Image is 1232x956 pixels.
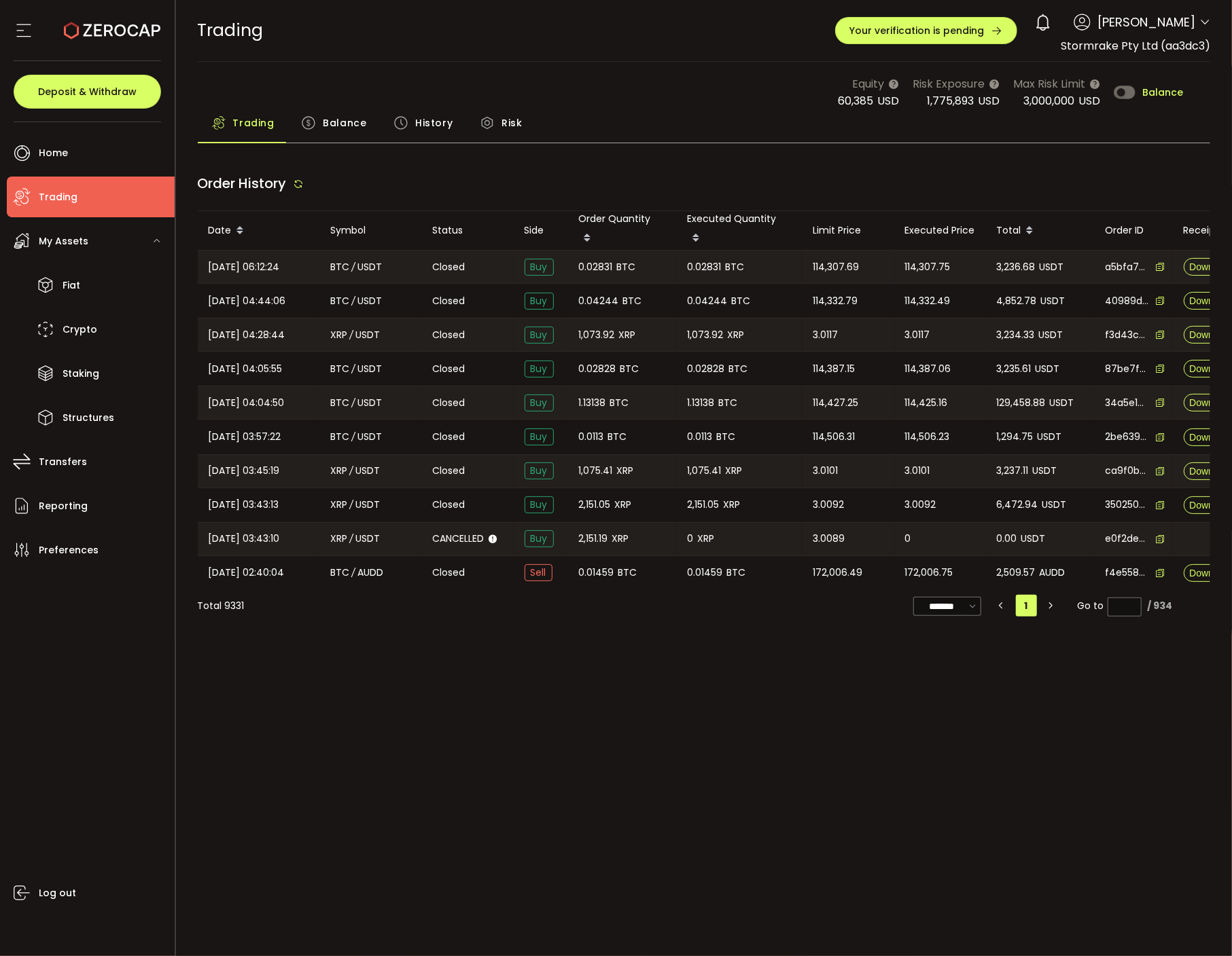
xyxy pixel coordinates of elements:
[198,174,287,193] span: Order History
[615,497,632,513] span: XRP
[579,565,614,581] span: 0.01459
[688,497,720,513] span: 2,151.05
[997,293,1037,309] span: 4,852.78
[350,327,354,343] em: /
[1106,396,1149,410] span: 34a5e126-8f2b-42eb-ad1d-07e795d3d72d
[525,496,554,513] span: Buy
[688,395,715,411] span: 1.13138
[525,564,552,581] span: Sell
[620,361,639,377] span: BTC
[579,497,611,513] span: 2,151.05
[358,259,383,275] span: USDT
[688,531,694,547] span: 0
[618,565,637,581] span: BTC
[1042,497,1067,513] span: USDT
[1106,430,1149,444] span: 2be63975-fa76-4612-87a6-cc5e4c1b996f
[63,320,97,339] span: Crypto
[1041,293,1066,309] span: USDT
[997,259,1036,275] span: 3,236.68
[905,327,930,343] span: 3.0117
[813,327,839,343] span: 3.0117
[352,395,356,411] em: /
[331,361,350,377] span: BTC
[209,429,281,445] span: [DATE] 03:57:22
[1097,13,1195,31] span: [PERSON_NAME]
[331,497,348,513] span: XRP
[209,395,285,411] span: [DATE] 04:04:50
[352,293,356,309] em: /
[525,394,554,411] span: Buy
[813,259,860,275] span: 114,307.69
[986,219,1095,242] div: Total
[612,531,629,547] span: XRP
[579,463,613,479] span: 1,075.41
[905,293,951,309] span: 114,332.49
[617,463,634,479] span: XRP
[610,395,629,411] span: BTC
[1106,328,1149,342] span: f3d43c0c-7f7e-46be-a195-2dd933a74660
[1033,463,1057,479] span: USDT
[433,430,465,444] span: Closed
[323,109,366,136] span: Balance
[525,530,554,547] span: Buy
[579,429,604,445] span: 0.0113
[320,223,422,238] div: Symbol
[688,259,722,275] span: 0.02831
[728,327,745,343] span: XRP
[1106,362,1149,376] span: 87be7fce-3455-41df-8888-4ebc1f5d5b86
[1077,596,1142,615] span: Go to
[358,429,383,445] span: USDT
[688,463,722,479] span: 1,075.41
[997,395,1046,411] span: 129,458.88
[579,531,608,547] span: 2,151.19
[997,497,1038,513] span: 6,472.94
[608,429,627,445] span: BTC
[525,293,554,310] span: Buy
[688,361,725,377] span: 0.02828
[813,531,845,547] span: 3.0089
[358,395,383,411] span: USDT
[1050,395,1074,411] span: USDT
[729,361,748,377] span: BTC
[352,429,356,445] em: /
[331,259,350,275] span: BTC
[1040,259,1064,275] span: USDT
[209,497,279,513] span: [DATE] 03:43:13
[1036,361,1060,377] span: USDT
[927,93,974,109] span: 1,775,893
[433,464,465,478] span: Closed
[997,429,1034,445] span: 1,294.75
[717,429,736,445] span: BTC
[913,75,985,92] span: Risk Exposure
[209,463,280,479] span: [DATE] 03:45:19
[331,565,350,581] span: BTC
[1039,327,1063,343] span: USDT
[525,259,554,276] span: Buy
[838,93,873,109] span: 60,385
[688,565,723,581] span: 0.01459
[1106,260,1149,274] span: a5bfa76f-a1f4-45fe-915c-8b8e36512472
[1016,595,1037,617] li: 1
[894,223,986,238] div: Executed Price
[677,211,803,250] div: Executed Quantity
[997,327,1035,343] span: 3,234.33
[1106,566,1149,580] span: f4e5585c-3881-4e7d-a7e2-2a1ad96f2cf5
[877,93,899,109] span: USD
[233,109,275,136] span: Trading
[198,219,320,242] div: Date
[514,223,568,238] div: Side
[525,462,554,479] span: Buy
[433,260,465,274] span: Closed
[63,276,80,295] span: Fiat
[198,18,264,42] span: Trading
[358,565,384,581] span: AUDD
[415,109,453,136] span: History
[835,17,1017,44] button: Your verification is pending
[813,293,858,309] span: 114,332.79
[732,293,751,309] span: BTC
[433,498,465,512] span: Closed
[1106,294,1149,308] span: 40989d6c-8cdc-4646-9f93-20e23b524803
[688,293,728,309] span: 0.04244
[422,223,514,238] div: Status
[198,599,245,613] div: Total 9331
